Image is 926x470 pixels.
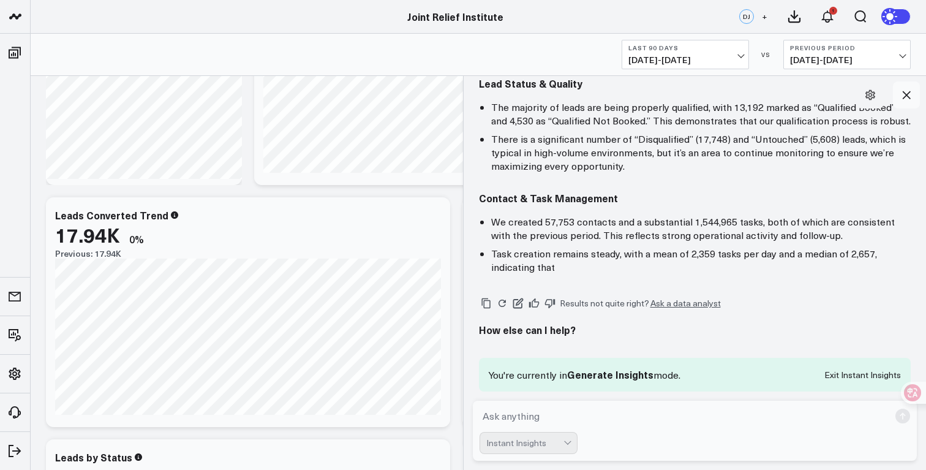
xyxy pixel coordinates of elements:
li: We created 57,753 contacts and a substantial 1,544,965 tasks, both of which are consistent with t... [491,215,911,242]
span: Generate Insights [567,368,653,381]
button: Exit Instant Insights [824,371,901,379]
li: The majority of leads are being properly qualified, with 13,192 marked as “Qualified Booked” and ... [491,100,911,127]
span: [DATE] - [DATE] [628,55,742,65]
h2: How else can I help? [479,323,911,336]
li: There is a significant number of “Disqualified” (17,748) and “Untouched” (5,608) leads, which is ... [491,132,911,173]
div: Instant Insights [486,438,563,448]
a: Joint Relief Institute [407,10,503,23]
p: You're currently in mode. [489,368,680,382]
button: + [757,9,772,24]
button: Last 90 Days[DATE]-[DATE] [622,40,749,69]
div: 17.94K [55,224,120,246]
strong: Contact & Task Management [479,191,618,205]
div: Leads Converted Trend [55,208,168,222]
div: Leads by Status [55,450,132,464]
button: Previous Period[DATE]-[DATE] [783,40,911,69]
span: Results not quite right? [560,297,649,309]
span: + [762,12,767,21]
div: DJ [739,9,754,24]
li: Task creation remains steady, with a mean of 2,359 tasks per day and a median of 2,657, indicatin... [491,247,911,274]
div: 0% [129,232,144,246]
b: Last 90 Days [628,44,742,51]
a: Ask a data analyst [650,299,721,308]
span: [DATE] - [DATE] [790,55,904,65]
button: Copy [479,296,494,311]
strong: Lead Status & Quality [479,77,582,90]
div: VS [755,51,777,58]
b: Previous Period [790,44,904,51]
div: Previous: 17.94K [55,249,441,259]
div: 1 [829,7,837,15]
